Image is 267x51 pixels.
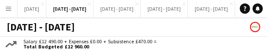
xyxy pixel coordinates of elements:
[7,21,75,33] h1: [DATE] - [DATE]
[188,0,235,17] button: [DATE] - [DATE]
[250,22,260,32] app-user-avatar: Programmes & Operations
[46,0,94,17] button: [DATE] - [DATE]
[23,44,156,49] span: Total Budgeted £12 960.00
[63,35,89,46] a: Comms
[18,39,158,49] div: Salary £12 490.00 + Expenses £0.00 + Subsistence £470.00 =
[17,0,46,17] button: [DATE]
[3,35,22,46] a: View
[141,0,188,17] button: [DATE] - [DATE]
[94,0,141,17] button: [DATE] - [DATE]
[24,35,40,46] a: Edit
[42,35,62,46] a: Jobs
